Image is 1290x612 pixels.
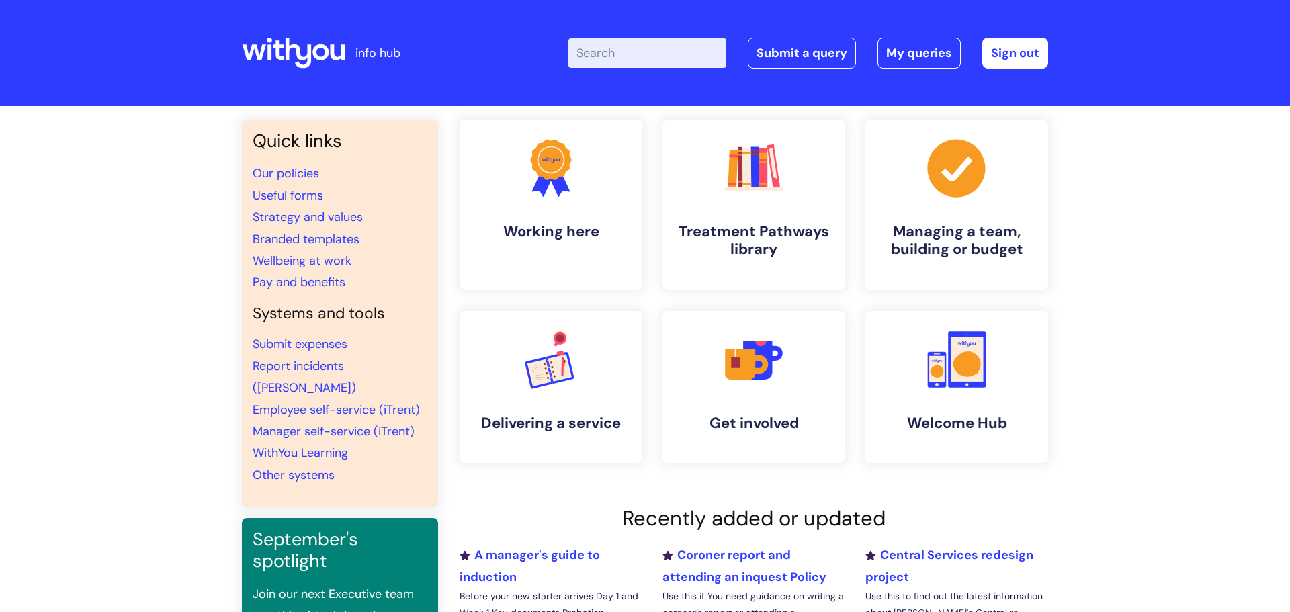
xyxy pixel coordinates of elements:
[460,311,642,463] a: Delivering a service
[876,414,1037,432] h4: Welcome Hub
[568,38,726,68] input: Search
[673,223,834,259] h4: Treatment Pathways library
[568,38,1048,69] div: | -
[460,547,600,584] a: A manager's guide to induction
[470,414,632,432] h4: Delivering a service
[253,402,420,418] a: Employee self-service (iTrent)
[253,253,351,269] a: Wellbeing at work
[253,304,427,323] h4: Systems and tools
[253,130,427,152] h3: Quick links
[253,445,348,461] a: WithYou Learning
[877,38,961,69] a: My queries
[253,336,347,352] a: Submit expenses
[662,547,826,584] a: Coroner report and attending an inquest Policy
[876,223,1037,259] h4: Managing a team, building or budget
[673,414,834,432] h4: Get involved
[253,187,323,204] a: Useful forms
[460,506,1048,531] h2: Recently added or updated
[253,467,335,483] a: Other systems
[982,38,1048,69] a: Sign out
[253,231,359,247] a: Branded templates
[865,547,1033,584] a: Central Services redesign project
[662,120,845,290] a: Treatment Pathways library
[253,165,319,181] a: Our policies
[748,38,856,69] a: Submit a query
[253,529,427,572] h3: September's spotlight
[470,223,632,241] h4: Working here
[460,120,642,290] a: Working here
[865,311,1048,463] a: Welcome Hub
[662,311,845,463] a: Get involved
[253,423,415,439] a: Manager self-service (iTrent)
[253,209,363,225] a: Strategy and values
[865,120,1048,290] a: Managing a team, building or budget
[253,274,345,290] a: Pay and benefits
[355,42,400,64] p: info hub
[253,358,356,396] a: Report incidents ([PERSON_NAME])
